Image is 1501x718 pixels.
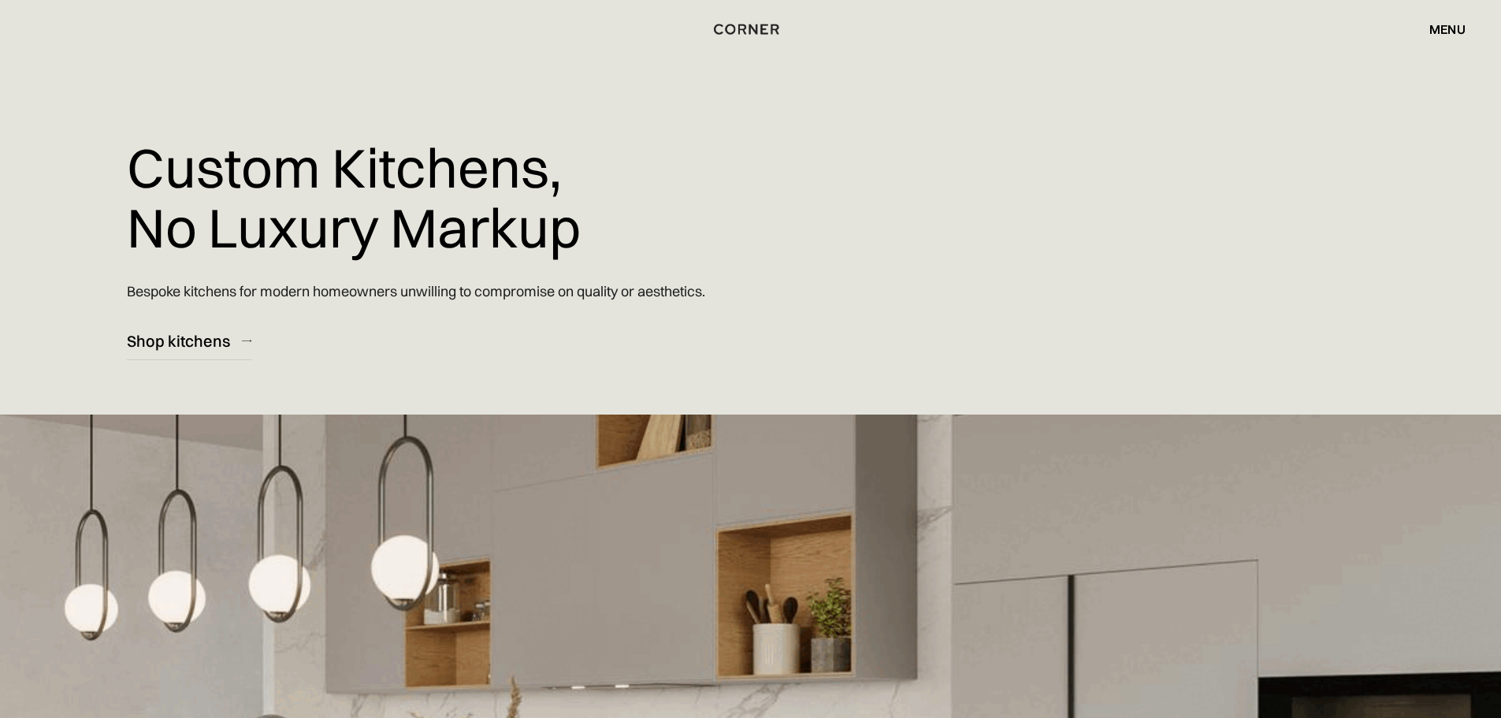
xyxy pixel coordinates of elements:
[1429,23,1466,35] div: menu
[127,322,251,360] a: Shop kitchens
[697,19,804,39] a: home
[127,330,230,352] div: Shop kitchens
[1414,16,1466,43] div: menu
[127,269,705,314] p: Bespoke kitchens for modern homeowners unwilling to compromise on quality or aesthetics.
[127,126,581,269] h1: Custom Kitchens, No Luxury Markup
